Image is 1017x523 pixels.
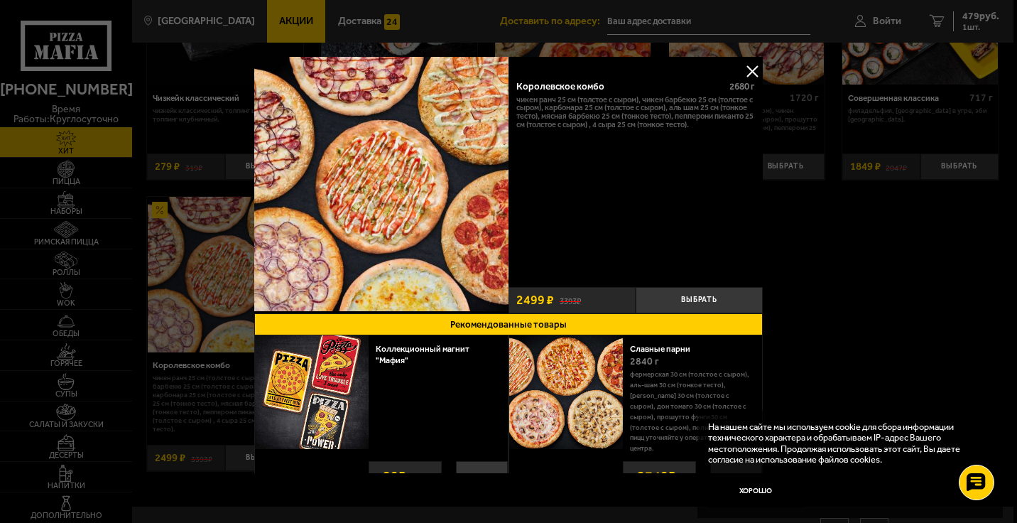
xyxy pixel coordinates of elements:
[708,421,984,465] p: На нашем сайте мы используем cookie для сбора информации технического характера и обрабатываем IP...
[516,96,755,130] p: Чикен Ранч 25 см (толстое с сыром), Чикен Барбекю 25 см (толстое с сыром), Карбонара 25 см (толст...
[254,57,508,311] img: Королевское комбо
[560,295,581,306] s: 3393 ₽
[636,287,763,313] button: Выбрать
[379,462,410,490] strong: 29 ₽
[456,461,508,491] button: Выбрать
[254,313,763,335] button: Рекомендованные товары
[708,475,803,507] button: Хорошо
[633,462,680,490] strong: 2749 ₽
[630,344,701,354] a: Славные парни
[729,80,755,92] span: 2680 г
[516,80,719,92] div: Королевское комбо
[630,370,751,454] p: Фермерская 30 см (толстое с сыром), Аль-Шам 30 см (тонкое тесто), [PERSON_NAME] 30 см (толстое с ...
[516,294,554,307] span: 2499 ₽
[254,57,508,313] a: Королевское комбо
[630,355,659,367] span: 2840 г
[376,344,469,365] a: Коллекционный магнит "Мафия"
